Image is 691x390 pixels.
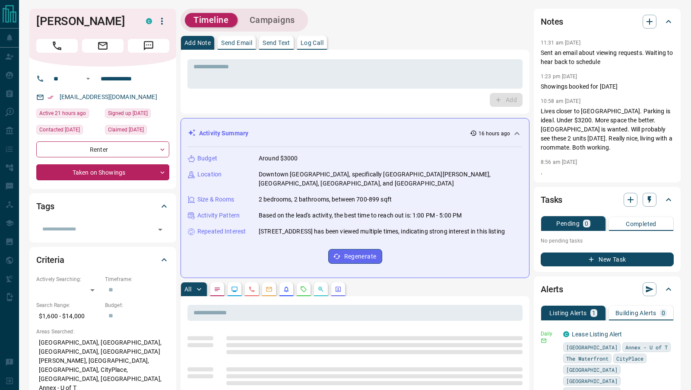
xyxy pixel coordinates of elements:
p: $1,600 - $14,000 [36,309,101,323]
p: . [541,168,674,177]
p: Activity Summary [199,129,248,138]
p: Budget: [105,301,169,309]
span: Active 21 hours ago [39,109,86,118]
p: Log Call [301,40,323,46]
span: Annex - U of T [625,343,668,352]
svg: Requests [300,286,307,293]
button: New Task [541,253,674,266]
span: [GEOGRAPHIC_DATA] [566,377,618,385]
p: Daily [541,330,558,338]
div: condos.ca [146,18,152,24]
p: 16 hours ago [479,130,510,137]
p: Building Alerts [615,310,656,316]
p: 8:56 am [DATE] [541,159,577,165]
svg: Emails [266,286,273,293]
p: Location [197,170,222,179]
div: Tags [36,196,169,217]
p: Areas Searched: [36,328,169,336]
p: [STREET_ADDRESS] has been viewed multiple times, indicating strong interest in this listing [259,227,505,236]
p: Completed [626,221,656,227]
div: Taken on Showings [36,164,169,180]
p: Downtown [GEOGRAPHIC_DATA], specifically [GEOGRAPHIC_DATA][PERSON_NAME], [GEOGRAPHIC_DATA], [GEOG... [259,170,522,188]
p: Pending [556,221,580,227]
a: [EMAIL_ADDRESS][DOMAIN_NAME] [60,93,157,100]
button: Campaigns [241,13,304,27]
svg: Agent Actions [335,286,342,293]
span: [GEOGRAPHIC_DATA] [566,365,618,374]
div: Renter [36,141,169,157]
span: Claimed [DATE] [108,125,144,134]
div: condos.ca [563,331,569,337]
p: Timeframe: [105,275,169,283]
svg: Calls [248,286,255,293]
p: Add Note [184,40,211,46]
p: 1:23 pm [DATE] [541,74,577,80]
span: Contacted [DATE] [39,125,80,134]
p: 10:58 am [DATE] [541,98,580,104]
p: 11:31 am [DATE] [541,40,580,46]
h2: Notes [541,15,563,29]
span: Message [128,39,169,53]
div: Fri Jun 06 2025 [105,125,169,137]
div: Fri Jun 06 2025 [105,109,169,121]
h2: Alerts [541,282,563,296]
p: Actively Searching: [36,275,101,283]
p: 2 bedrooms, 2 bathrooms, between 700-899 sqft [259,195,392,204]
svg: Notes [214,286,221,293]
div: Criteria [36,249,169,270]
a: Lease Listing Alert [572,331,622,338]
p: Size & Rooms [197,195,235,204]
div: Notes [541,11,674,32]
div: Activity Summary16 hours ago [188,125,522,141]
p: Send Email [221,40,252,46]
div: Alerts [541,279,674,300]
div: Tasks [541,189,674,210]
p: Activity Pattern [197,211,240,220]
p: No pending tasks [541,234,674,247]
p: Around $3000 [259,154,298,163]
button: Open [154,224,166,236]
p: Send Text [263,40,290,46]
svg: Lead Browsing Activity [231,286,238,293]
p: Search Range: [36,301,101,309]
button: Open [83,74,93,84]
p: Lives closer to [GEOGRAPHIC_DATA]. Parking is ideal. Under $3200. More space the better. [GEOGRAP... [541,107,674,152]
h2: Tasks [541,193,562,207]
p: All [184,286,191,292]
svg: Email [541,338,547,344]
p: Showings booked for [DATE] [541,82,674,91]
p: 0 [585,221,588,227]
p: Sent an email about viewing requests. Waiting to hear back to schedule [541,48,674,67]
p: Based on the lead's activity, the best time to reach out is: 1:00 PM - 5:00 PM [259,211,462,220]
span: [GEOGRAPHIC_DATA] [566,343,618,352]
span: CityPlace [616,354,643,363]
div: Mon Aug 11 2025 [36,109,101,121]
svg: Opportunities [317,286,324,293]
p: Budget [197,154,217,163]
p: Repeated Interest [197,227,246,236]
button: Timeline [185,13,238,27]
p: 0 [662,310,665,316]
svg: Email Verified [48,94,54,100]
span: Call [36,39,78,53]
span: Email [82,39,124,53]
p: Listing Alerts [549,310,587,316]
svg: Listing Alerts [283,286,290,293]
h2: Criteria [36,253,64,267]
span: Signed up [DATE] [108,109,148,118]
span: The Waterfront [566,354,609,363]
div: Sat Jul 05 2025 [36,125,101,137]
h1: [PERSON_NAME] [36,14,133,28]
h2: Tags [36,199,54,213]
button: Regenerate [328,249,382,264]
p: 1 [592,310,596,316]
